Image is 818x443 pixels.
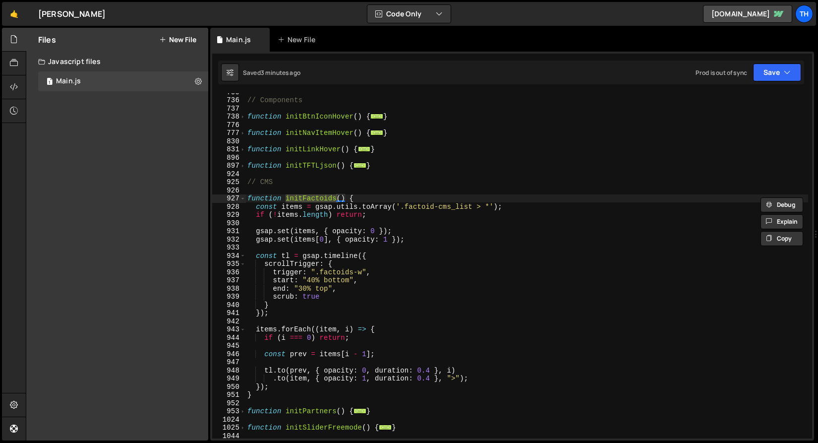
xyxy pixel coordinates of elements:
button: Code Only [367,5,451,23]
div: 936 [212,268,246,277]
div: 938 [212,285,246,293]
div: 946 [212,350,246,359]
div: 3 minutes ago [261,68,300,77]
div: 738 [212,113,246,121]
div: 930 [212,219,246,228]
span: ... [371,130,384,135]
div: New File [278,35,319,45]
div: 947 [212,358,246,367]
div: 950 [212,383,246,391]
button: New File [159,36,196,44]
div: Javascript files [26,52,208,71]
button: Copy [760,231,803,246]
div: 937 [212,276,246,285]
span: ... [371,114,384,119]
span: ... [353,408,366,414]
div: 939 [212,293,246,301]
div: Main.js [226,35,251,45]
div: 932 [212,236,246,244]
span: ... [379,425,392,430]
div: 16840/46037.js [38,71,208,91]
div: 944 [212,334,246,342]
div: 926 [212,187,246,195]
div: 952 [212,399,246,408]
div: 736 [212,96,246,105]
span: ... [353,163,366,168]
div: 943 [212,325,246,334]
div: 935 [212,260,246,268]
div: 897 [212,162,246,170]
div: 953 [212,407,246,416]
button: Debug [760,197,803,212]
div: 949 [212,375,246,383]
div: 927 [212,194,246,203]
div: 940 [212,301,246,310]
div: 896 [212,154,246,162]
div: 1025 [212,424,246,432]
div: 929 [212,211,246,219]
div: 933 [212,244,246,252]
div: Main.js [56,77,81,86]
button: Explain [760,214,803,229]
div: 942 [212,317,246,326]
div: Prod is out of sync [696,68,747,77]
div: 948 [212,367,246,375]
div: 931 [212,227,246,236]
div: 934 [212,252,246,260]
div: 925 [212,178,246,187]
div: 924 [212,170,246,179]
div: 928 [212,203,246,211]
div: 831 [212,145,246,154]
div: [PERSON_NAME] [38,8,106,20]
div: 951 [212,391,246,399]
a: 🤙 [2,2,26,26]
div: 1024 [212,416,246,424]
div: 945 [212,342,246,350]
span: 1 [47,78,53,86]
div: 777 [212,129,246,137]
div: 1044 [212,432,246,441]
a: Th [795,5,813,23]
span: ... [358,146,371,152]
button: Save [753,63,801,81]
div: 941 [212,309,246,317]
a: [DOMAIN_NAME] [703,5,792,23]
div: 830 [212,137,246,146]
h2: Files [38,34,56,45]
div: 776 [212,121,246,129]
div: Saved [243,68,300,77]
div: 737 [212,105,246,113]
